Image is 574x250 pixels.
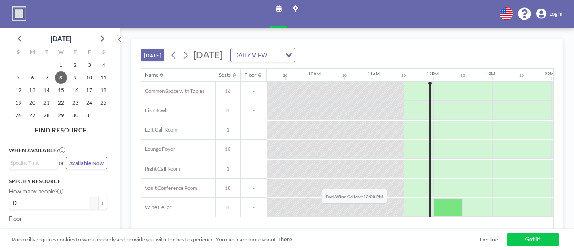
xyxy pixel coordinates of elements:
span: Roomzilla requires cookies to work properly and provide you with the best experience. You can lea... [12,236,480,243]
div: Search for option [231,48,295,62]
button: - [89,197,98,209]
span: 1 [216,166,241,172]
div: 30 [519,73,524,78]
span: Saturday, October 18, 2025 [97,84,110,96]
span: - [241,127,267,133]
span: - [241,88,267,94]
span: Fish Bowl [141,107,166,114]
div: F [82,47,96,59]
span: Tuesday, October 21, 2025 [40,96,53,109]
a: Got it! [507,233,559,246]
span: 10 [216,146,241,152]
div: 11AM [367,71,380,76]
span: Saturday, October 4, 2025 [97,59,110,71]
label: Floor [9,215,22,222]
div: 30 [401,73,406,78]
span: Sunday, October 26, 2025 [12,109,25,122]
span: 18 [216,185,241,191]
span: Available Now [69,160,104,166]
span: - [241,146,267,152]
img: organization-logo [12,6,26,21]
span: Thursday, October 9, 2025 [69,71,82,84]
span: Thursday, October 2, 2025 [69,59,82,71]
span: - [241,185,267,191]
div: Floor [244,72,257,78]
span: Lounge Foyer [141,146,175,152]
span: Wednesday, October 15, 2025 [55,84,67,96]
span: Thursday, October 23, 2025 [69,96,82,109]
span: Friday, October 31, 2025 [83,109,96,122]
span: Thursday, October 30, 2025 [69,109,82,122]
div: Seats [219,72,231,78]
div: Search for option [9,157,57,169]
span: - [241,204,267,211]
span: Left Call Room [141,127,177,133]
span: or [59,159,64,167]
span: Monday, October 27, 2025 [26,109,39,122]
div: M [25,47,39,59]
input: Search for option [270,50,280,60]
span: Book at [322,189,387,204]
div: 12PM [426,71,439,76]
span: 8 [216,204,241,211]
span: - [241,107,267,114]
span: Friday, October 17, 2025 [83,84,96,96]
span: Sunday, October 19, 2025 [12,96,25,109]
span: DAILY VIEW [233,50,269,60]
div: 30 [461,73,465,78]
span: - [241,166,267,172]
span: Tuesday, October 28, 2025 [40,109,53,122]
span: Log in [549,11,562,17]
div: W [54,47,68,59]
div: S [96,47,111,59]
span: [DATE] [193,49,222,60]
button: + [98,197,107,209]
span: Thursday, October 16, 2025 [69,84,82,96]
span: Friday, October 3, 2025 [83,59,96,71]
span: Wednesday, October 29, 2025 [55,109,67,122]
span: 8 [216,107,241,114]
span: Wednesday, October 8, 2025 [55,71,67,84]
span: Tuesday, October 14, 2025 [40,84,53,96]
input: Search for option [10,159,52,167]
span: Vault Conference Room [141,185,197,191]
span: Monday, October 13, 2025 [26,84,39,96]
h3: Specify resource [9,178,107,184]
a: Decline [480,236,498,243]
div: 30 [342,73,347,78]
span: Saturday, October 25, 2025 [97,96,110,109]
div: T [39,47,54,59]
div: 2PM [544,71,554,76]
div: 10AM [308,71,321,76]
a: here. [281,236,294,243]
b: Wine Cellar [335,194,359,199]
span: Friday, October 10, 2025 [83,71,96,84]
button: Available Now [66,157,107,169]
span: 1 [216,127,241,133]
span: Wednesday, October 22, 2025 [55,96,67,109]
div: Name [145,72,158,78]
span: Sunday, October 5, 2025 [12,71,25,84]
span: Saturday, October 11, 2025 [97,71,110,84]
a: Log in [536,9,562,19]
b: 12:00 PM [363,194,383,199]
div: 1PM [486,71,495,76]
span: Friday, October 24, 2025 [83,96,96,109]
span: Wednesday, October 1, 2025 [55,59,67,71]
span: Monday, October 20, 2025 [26,96,39,109]
h4: FIND RESOURCE [9,124,113,134]
button: [DATE] [141,49,165,61]
span: Wine Cellar [141,204,172,211]
div: [DATE] [51,32,71,45]
div: 30 [283,73,287,78]
span: Sunday, October 12, 2025 [12,84,25,96]
span: Common Space with Tables [141,88,204,94]
span: 16 [216,88,241,94]
div: T [68,47,83,59]
span: Right Call Room [141,166,180,172]
span: Tuesday, October 7, 2025 [40,71,53,84]
span: Monday, October 6, 2025 [26,71,39,84]
label: How many people? [9,188,63,195]
div: S [11,47,26,59]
